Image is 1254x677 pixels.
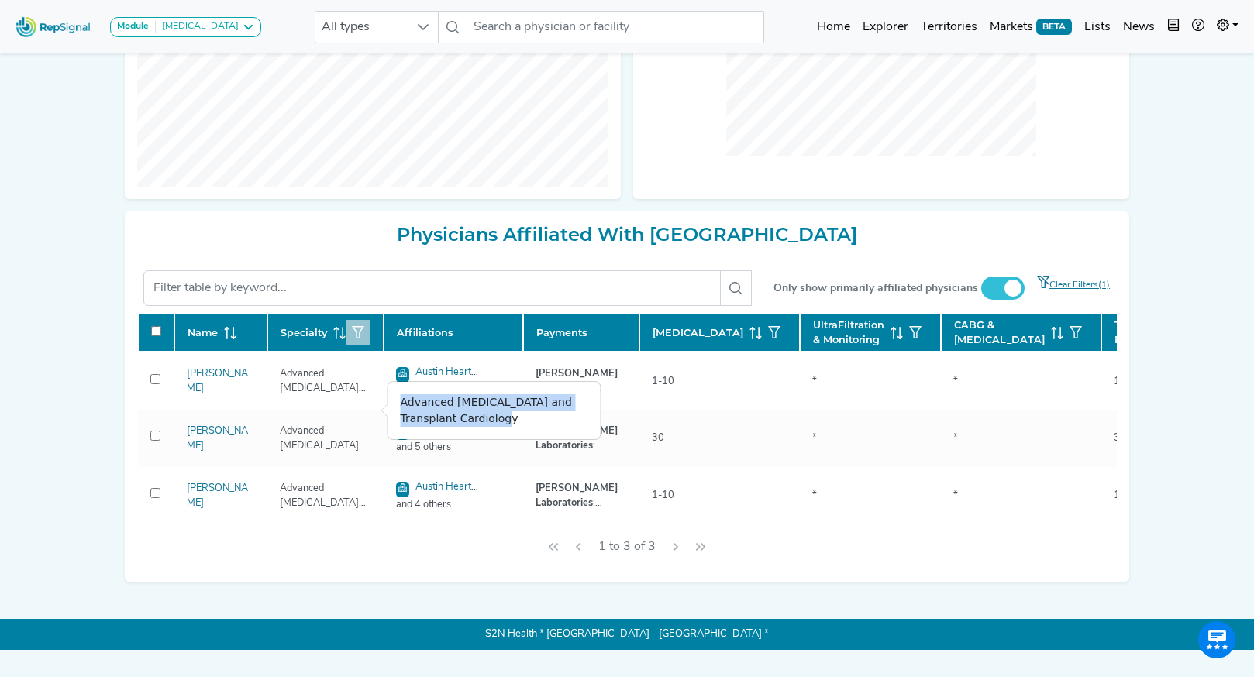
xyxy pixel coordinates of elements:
span: and 4 others [387,497,520,512]
span: and 6 others [387,383,520,397]
span: 1 to 3 of 3 [592,532,662,562]
div: 1-10 [1104,488,1145,503]
span: Specialty [281,325,327,340]
strong: [PERSON_NAME] Laboratories [536,483,618,508]
input: Search a physician or facility [467,11,763,43]
strong: [PERSON_NAME] Laboratories [536,369,618,393]
a: Clear Filters(1) [1027,270,1111,306]
a: Austin Heart [GEOGRAPHIC_DATA] [396,367,497,395]
a: Home [811,12,856,43]
span: [MEDICAL_DATA] [653,325,743,340]
div: 1-10 [643,374,684,389]
a: [PERSON_NAME] [187,369,248,393]
a: MarketsBETA [984,12,1078,43]
a: News [1117,12,1161,43]
a: Austin Heart [GEOGRAPHIC_DATA] [396,482,497,510]
span: BETA [1036,19,1072,34]
div: 1-10 [643,488,684,503]
div: Advanced [MEDICAL_DATA] and Transplant Cardiology [270,481,381,510]
a: [PERSON_NAME] [187,426,248,451]
p: S2N Health * [GEOGRAPHIC_DATA] - [GEOGRAPHIC_DATA] * [125,619,1129,650]
span: and 5 others [387,440,520,455]
a: Explorer [856,12,915,43]
div: [MEDICAL_DATA] [156,21,239,33]
button: Intel Book [1161,12,1186,43]
input: Filter table by keyword... [143,270,721,306]
div: Advanced [MEDICAL_DATA] and Transplant Cardiology [270,366,381,396]
button: Module[MEDICAL_DATA] [110,17,261,37]
span: CABG & [MEDICAL_DATA] [954,318,1045,347]
span: UltraFiltration & Monitoring [813,318,884,347]
span: Total Procedures [1114,318,1173,347]
div: Advanced [MEDICAL_DATA] and Transplant Cardiology [270,424,381,453]
a: [PERSON_NAME] [187,483,248,508]
span: Name [188,325,218,340]
span: All types [315,12,408,43]
div: : $2,834 [536,481,627,510]
div: 30 [643,431,674,445]
div: : $104,570 [536,366,627,396]
div: 1-10 [1104,374,1145,389]
div: 30 [1104,431,1135,445]
span: Payments [536,325,587,340]
span: Affiliations [397,325,453,340]
a: Territories [915,12,984,43]
strong: Module [117,22,149,31]
small: Only show primarily affiliated physicians [773,280,978,297]
a: Lists [1078,12,1117,43]
h2: Physicians Affiliated With [GEOGRAPHIC_DATA] [137,224,1117,246]
div: Advanced [MEDICAL_DATA] and Transplant Cardiology [388,382,601,439]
